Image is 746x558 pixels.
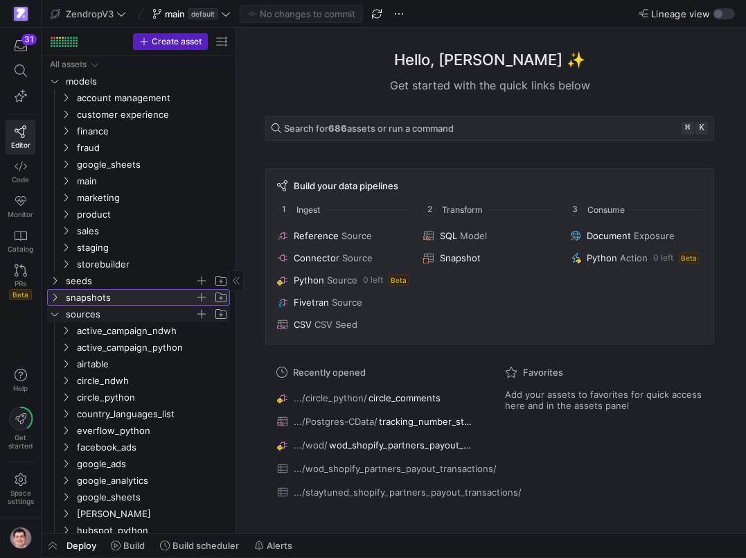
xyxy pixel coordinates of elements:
[21,34,37,45] div: 31
[14,7,28,21] img: https://storage.googleapis.com/y42-prod-data-exchange/images/qZXOSqkTtPuVcXVzF40oUlM07HVTwZXfPK0U...
[265,116,714,141] button: Search for686assets or run a command⌘k
[368,392,441,403] span: circle_comments
[10,527,32,549] img: https://storage.googleapis.com/y42-prod-data-exchange/images/G2kHvxVlt02YItTmblwfhPy4mK5SfUxFU6Tr...
[77,256,228,272] span: storebuilder
[47,372,230,389] div: Press SPACE to select this row.
[66,540,96,551] span: Deploy
[47,339,230,356] div: Press SPACE to select this row.
[77,223,228,239] span: sales
[294,319,312,330] span: CSV
[123,540,145,551] span: Build
[47,505,230,522] div: Press SPACE to select this row.
[327,274,357,286] span: Source
[47,322,230,339] div: Press SPACE to select this row.
[6,2,35,26] a: https://storage.googleapis.com/y42-prod-data-exchange/images/qZXOSqkTtPuVcXVzF40oUlM07HVTwZXfPK0U...
[8,489,34,505] span: Space settings
[47,455,230,472] div: Press SPACE to select this row.
[77,523,228,539] span: hubspot_python
[682,122,694,134] kbd: ⌘
[294,487,522,498] span: .../staytuned_shopify_partners_payout_transactions/
[248,534,299,557] button: Alerts
[77,140,228,156] span: fraud
[653,253,673,263] span: 0 left
[154,534,245,557] button: Build scheduler
[66,273,195,289] span: seeds
[587,230,631,241] span: Document
[567,227,705,244] button: DocumentExposure
[66,290,195,306] span: snapshots
[274,250,412,266] button: ConnectorSource
[47,223,230,239] div: Press SPACE to select this row.
[274,272,412,288] button: PythonSource0 leftBeta
[11,141,30,149] span: Editor
[47,256,230,272] div: Press SPACE to select this row.
[8,245,33,253] span: Catalog
[66,8,114,19] span: ZendropV3
[274,389,477,407] button: .../circle_python/circle_comments
[294,392,367,403] span: .../circle_python/
[6,33,35,58] button: 31
[314,319,357,330] span: CSV Seed
[294,274,324,286] span: Python
[47,73,230,89] div: Press SPACE to select this row.
[274,316,412,333] button: CSVCSV Seed
[651,8,710,19] span: Lineage view
[149,5,234,23] button: maindefault
[634,230,675,241] span: Exposure
[77,456,228,472] span: google_ads
[47,272,230,289] div: Press SPACE to select this row.
[188,8,218,19] span: default
[274,483,477,501] button: .../staytuned_shopify_partners_payout_transactions/staytuned_shopify_partner_transactions
[12,175,29,184] span: Code
[265,77,714,94] div: Get started with the quick links below
[329,439,474,451] span: wod_shopify_partners_payout_transactions
[6,189,35,224] a: Monitor
[47,206,230,223] div: Press SPACE to select this row.
[420,250,558,266] button: Snapshot
[505,389,703,411] span: Add your assets to favorites for quick access here and in the assets panel
[47,139,230,156] div: Press SPACE to select this row.
[342,252,373,263] span: Source
[47,356,230,372] div: Press SPACE to select this row.
[328,123,347,134] strong: 686
[8,210,33,218] span: Monitor
[77,406,228,422] span: country_languages_list
[460,230,487,241] span: Model
[77,473,228,489] span: google_analytics
[379,416,474,427] span: tracking_number_status
[6,120,35,155] a: Editor
[66,306,195,322] span: sources
[274,294,412,311] button: FivetranSource
[9,289,32,300] span: Beta
[77,157,228,173] span: google_sheets
[47,306,230,322] div: Press SPACE to select this row.
[440,230,457,241] span: SQL
[567,250,705,266] button: PythonAction0 leftBeta
[77,373,228,389] span: circle_ndwh
[47,472,230,489] div: Press SPACE to select this row.
[47,56,230,73] div: Press SPACE to select this row.
[47,5,130,23] button: ZendropV3
[284,123,454,134] span: Search for assets or run a command
[47,89,230,106] div: Press SPACE to select this row.
[47,406,230,422] div: Press SPACE to select this row.
[172,540,239,551] span: Build scheduler
[267,540,292,551] span: Alerts
[133,33,208,50] button: Create asset
[6,155,35,189] a: Code
[47,173,230,189] div: Press SPACE to select this row.
[6,259,35,306] a: PRsBeta
[77,506,228,522] span: [PERSON_NAME]
[679,252,699,263] span: Beta
[6,224,35,259] a: Catalog
[47,422,230,439] div: Press SPACE to select this row.
[294,252,339,263] span: Connector
[341,230,372,241] span: Source
[77,107,228,123] span: customer experience
[294,180,398,191] span: Build your data pipelines
[6,467,35,512] a: Spacesettings
[47,106,230,123] div: Press SPACE to select this row.
[8,433,33,450] span: Get started
[47,489,230,505] div: Press SPACE to select this row.
[77,173,228,189] span: main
